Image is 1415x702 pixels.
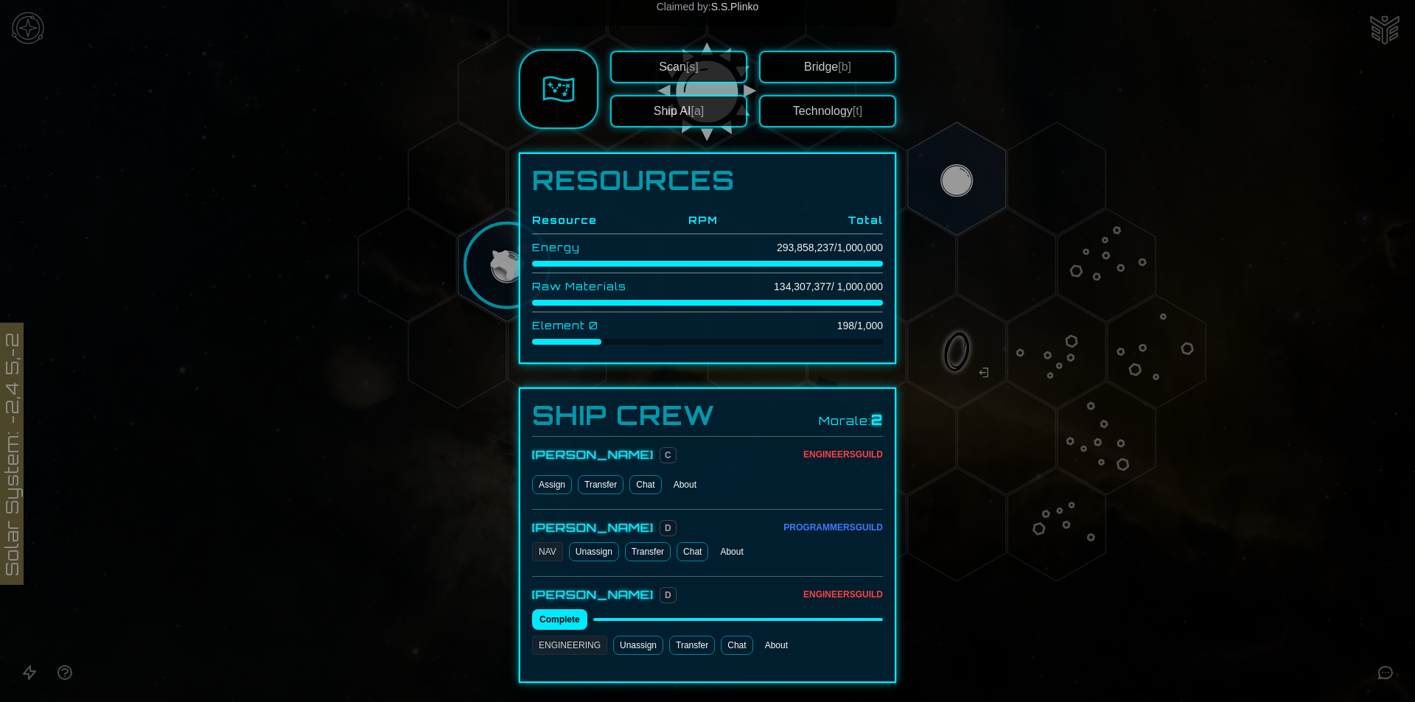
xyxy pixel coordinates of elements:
span: S.S.Plinko [711,1,759,13]
button: Unassign [569,542,619,561]
div: NAV [532,542,563,561]
a: Chat [629,475,661,494]
td: Raw Materials [532,273,664,301]
div: Engineers Guild [803,449,883,460]
td: Energy [532,234,664,262]
button: About [668,475,702,494]
td: Element 0 [532,312,664,340]
th: RPM [664,207,718,234]
span: [s] [686,60,699,73]
button: About [759,636,794,655]
div: [PERSON_NAME] [532,446,654,463]
button: Unassign [613,636,663,655]
div: [PERSON_NAME] [532,519,654,536]
span: C [660,447,677,463]
span: [a] [691,105,704,117]
div: Engineers Guild [803,589,883,600]
a: Chat [677,542,708,561]
h1: Resources [532,166,883,195]
button: Technology[t] [759,95,896,127]
th: Resource [532,207,664,234]
span: Scan [659,60,698,73]
span: D [660,520,677,536]
div: Morale: [819,410,883,430]
div: [PERSON_NAME] [532,586,654,603]
a: Chat [721,636,752,655]
td: 198 / 1,000 [718,312,883,340]
span: [t] [853,105,862,117]
td: 134,307,377 / 1,000,000 [718,273,883,301]
button: Transfer [625,542,671,561]
h3: Ship Crew [532,401,715,430]
th: Total [718,207,883,234]
button: Complete [532,609,587,630]
span: 2 [871,412,883,428]
button: Ship AI[a] [610,95,747,127]
button: Bridge[b] [759,51,896,83]
img: Sector [542,73,575,105]
span: D [660,587,677,603]
button: Transfer [669,636,715,655]
div: Programmers Guild [783,522,883,533]
span: [b] [838,60,851,73]
button: About [714,542,749,561]
td: 293,858,237 / 1,000,000 [718,234,883,262]
button: Transfer [578,475,623,494]
button: Assign [532,475,572,494]
div: ENGINEERING [532,636,607,655]
button: Scan[s] [610,51,747,83]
